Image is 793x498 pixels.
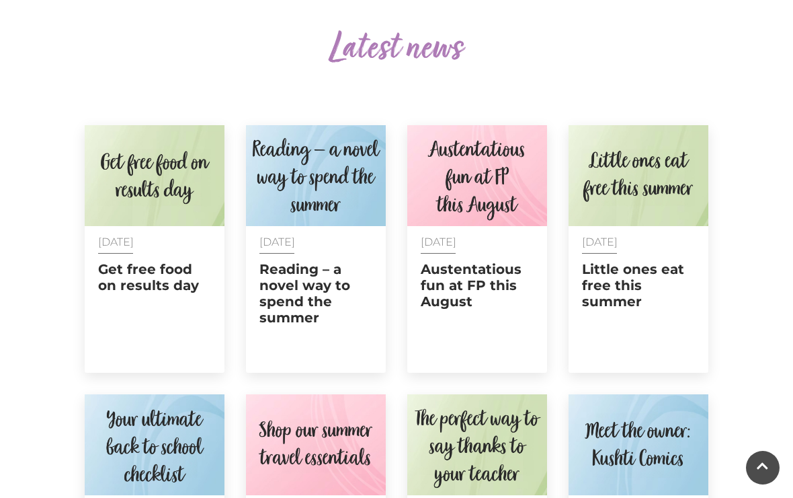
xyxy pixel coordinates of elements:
p: [DATE] [259,236,372,248]
p: [DATE] [98,236,211,248]
p: [DATE] [421,236,534,248]
h2: Latest news [84,28,709,71]
a: [DATE] Little ones eat free this summer [569,125,708,373]
h2: Little ones eat free this summer [582,261,695,310]
h2: Get free food on results day [98,261,211,293]
h2: Austentatious fun at FP this August [421,261,534,310]
a: [DATE] Get free food on results day [85,125,224,373]
p: [DATE] [582,236,695,248]
a: [DATE] Reading – a novel way to spend the summer [246,125,386,373]
h2: Reading – a novel way to spend the summer [259,261,372,326]
a: [DATE] Austentatious fun at FP this August [407,125,547,373]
